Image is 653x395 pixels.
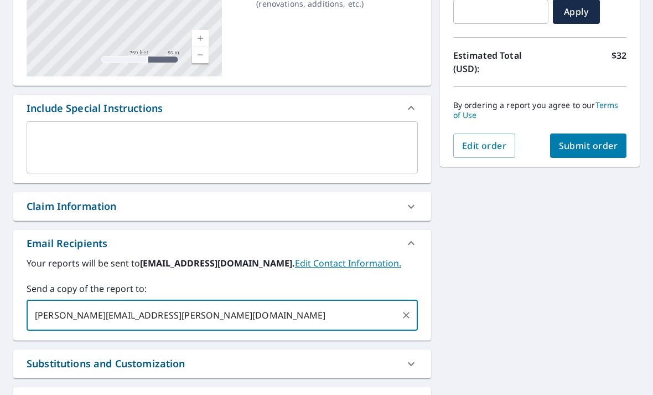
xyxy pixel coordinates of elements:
button: Submit order [550,134,627,158]
span: Apply [562,6,591,18]
a: Current Level 17, Zoom Out [192,47,209,63]
div: Include Special Instructions [27,101,163,116]
p: By ordering a report you agree to our [453,100,626,120]
p: Estimated Total (USD): [453,49,540,75]
button: Edit order [453,134,516,158]
div: Substitutions and Customization [13,350,431,378]
a: Current Level 17, Zoom In [192,30,209,47]
div: Include Special Instructions [13,95,431,121]
label: Send a copy of the report to: [27,282,418,295]
div: Claim Information [13,192,431,220]
span: Edit order [462,140,507,152]
button: Clear [398,307,414,323]
b: [EMAIL_ADDRESS][DOMAIN_NAME]. [140,257,295,269]
div: Substitutions and Customization [27,356,185,371]
a: EditContactInfo [295,257,401,269]
div: Email Recipients [27,236,107,251]
a: Terms of Use [453,100,619,120]
div: Email Recipients [13,230,431,257]
label: Your reports will be sent to [27,257,418,270]
p: $32 [611,49,626,75]
div: Claim Information [27,199,117,214]
span: Submit order [559,140,618,152]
